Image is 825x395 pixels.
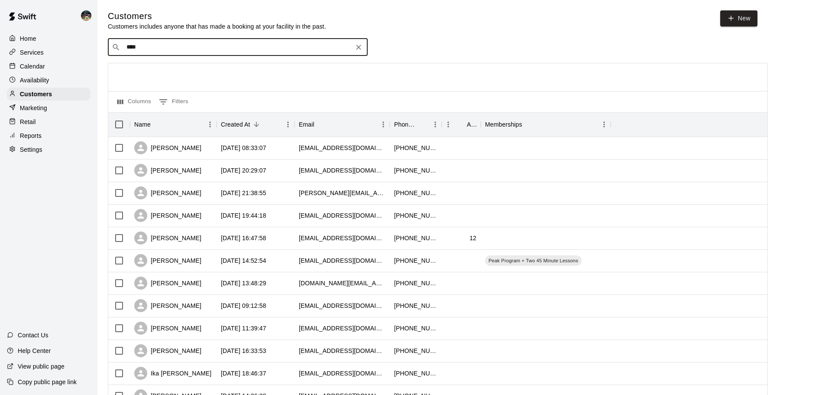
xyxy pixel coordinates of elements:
[481,112,611,137] div: Memberships
[20,145,42,154] p: Settings
[134,367,211,380] div: Ika [PERSON_NAME]
[299,144,385,152] div: riss_mom@live.com
[442,118,455,131] button: Menu
[394,211,437,220] div: +14064599908
[134,209,201,222] div: [PERSON_NAME]
[720,10,757,26] a: New
[455,118,467,131] button: Sort
[7,88,91,101] a: Customers
[221,256,266,265] div: 2025-09-28 14:52:54
[485,257,582,264] span: Peak Program + Two 45 Minute Lessons
[134,186,201,199] div: [PERSON_NAME]
[20,118,36,126] p: Retail
[417,118,429,131] button: Sort
[18,362,65,371] p: View public page
[221,346,266,355] div: 2025-09-25 16:33:53
[394,234,437,242] div: +14064651028
[221,144,266,152] div: 2025-10-11 08:33:07
[377,118,390,131] button: Menu
[134,254,201,267] div: [PERSON_NAME]
[390,112,442,137] div: Phone Number
[221,279,266,287] div: 2025-09-28 13:48:29
[7,115,91,128] a: Retail
[394,166,437,175] div: +15138231669
[485,255,582,266] div: Peak Program + Two 45 Minute Lessons
[429,118,442,131] button: Menu
[299,301,385,310] div: wmrlivestock@gmail.com
[7,32,91,45] div: Home
[115,95,153,109] button: Select columns
[20,131,42,140] p: Reports
[469,234,476,242] div: 12
[221,166,266,175] div: 2025-10-08 20:29:07
[204,118,217,131] button: Menu
[394,346,437,355] div: +14064223433
[299,279,385,287] div: kpatterson.mt@gmail.com
[281,118,294,131] button: Menu
[394,324,437,333] div: +14062028008
[522,118,534,131] button: Sort
[442,112,481,137] div: Age
[217,112,294,137] div: Created At
[299,324,385,333] div: gloriacox92@gmail.com
[134,344,201,357] div: [PERSON_NAME]
[394,112,417,137] div: Phone Number
[299,112,314,137] div: Email
[299,346,385,355] div: ashleyrooney_46@hotmail.com
[20,62,45,71] p: Calendar
[20,76,49,85] p: Availability
[134,277,201,290] div: [PERSON_NAME]
[485,112,522,137] div: Memberships
[20,104,47,112] p: Marketing
[7,101,91,114] a: Marketing
[299,256,385,265] div: ttroyer6@hotmail.com
[20,90,52,98] p: Customers
[134,299,201,312] div: [PERSON_NAME]
[394,256,437,265] div: +14064596436
[394,144,437,152] div: +14065658585
[221,324,266,333] div: 2025-09-26 11:39:47
[294,112,390,137] div: Email
[299,211,385,220] div: meghantwirth@gmail.com
[394,369,437,378] div: +14062020097
[134,112,151,137] div: Name
[157,95,191,109] button: Show filters
[108,39,368,56] div: Search customers by name or email
[467,112,476,137] div: Age
[394,279,437,287] div: +14064651575
[394,301,437,310] div: +14064750225
[394,189,437,197] div: +14064598538
[130,112,217,137] div: Name
[7,46,91,59] a: Services
[7,60,91,73] a: Calendar
[7,74,91,87] div: Availability
[221,211,266,220] div: 2025-10-07 19:44:18
[221,112,250,137] div: Created At
[299,234,385,242] div: brandonuhl28@gmail.com
[598,118,611,131] button: Menu
[7,129,91,142] a: Reports
[18,331,49,340] p: Contact Us
[221,234,266,242] div: 2025-10-05 16:47:58
[151,118,163,131] button: Sort
[221,369,266,378] div: 2025-09-23 18:46:37
[79,7,97,24] div: Nolan Gilbert
[299,369,385,378] div: ikkivdw@hotmail.com
[314,118,327,131] button: Sort
[134,322,201,335] div: [PERSON_NAME]
[299,189,385,197] div: darcy.hoy@gmail.com
[108,22,326,31] p: Customers includes anyone that has made a booking at your facility in the past.
[18,378,77,386] p: Copy public page link
[250,118,262,131] button: Sort
[20,34,36,43] p: Home
[299,166,385,175] div: michaelforrelli@yahoo.com
[134,232,201,245] div: [PERSON_NAME]
[20,48,44,57] p: Services
[7,143,91,156] a: Settings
